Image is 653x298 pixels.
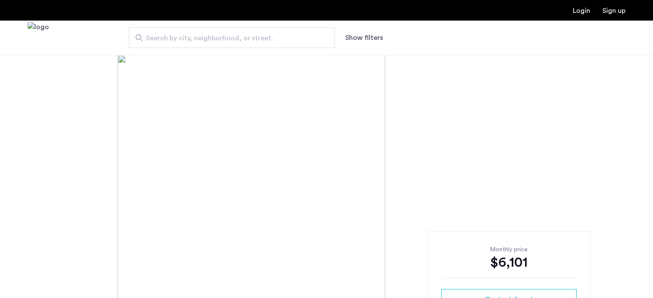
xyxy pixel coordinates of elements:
div: $6,101 [441,254,577,271]
div: Monthly price [441,245,577,254]
input: Apartment Search [129,27,335,48]
a: Cazamio Logo [27,22,49,54]
a: Login [573,7,590,14]
span: Search by city, neighborhood, or street. [146,33,311,43]
a: Registration [602,7,626,14]
button: Show or hide filters [345,33,383,43]
img: logo [27,22,49,54]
